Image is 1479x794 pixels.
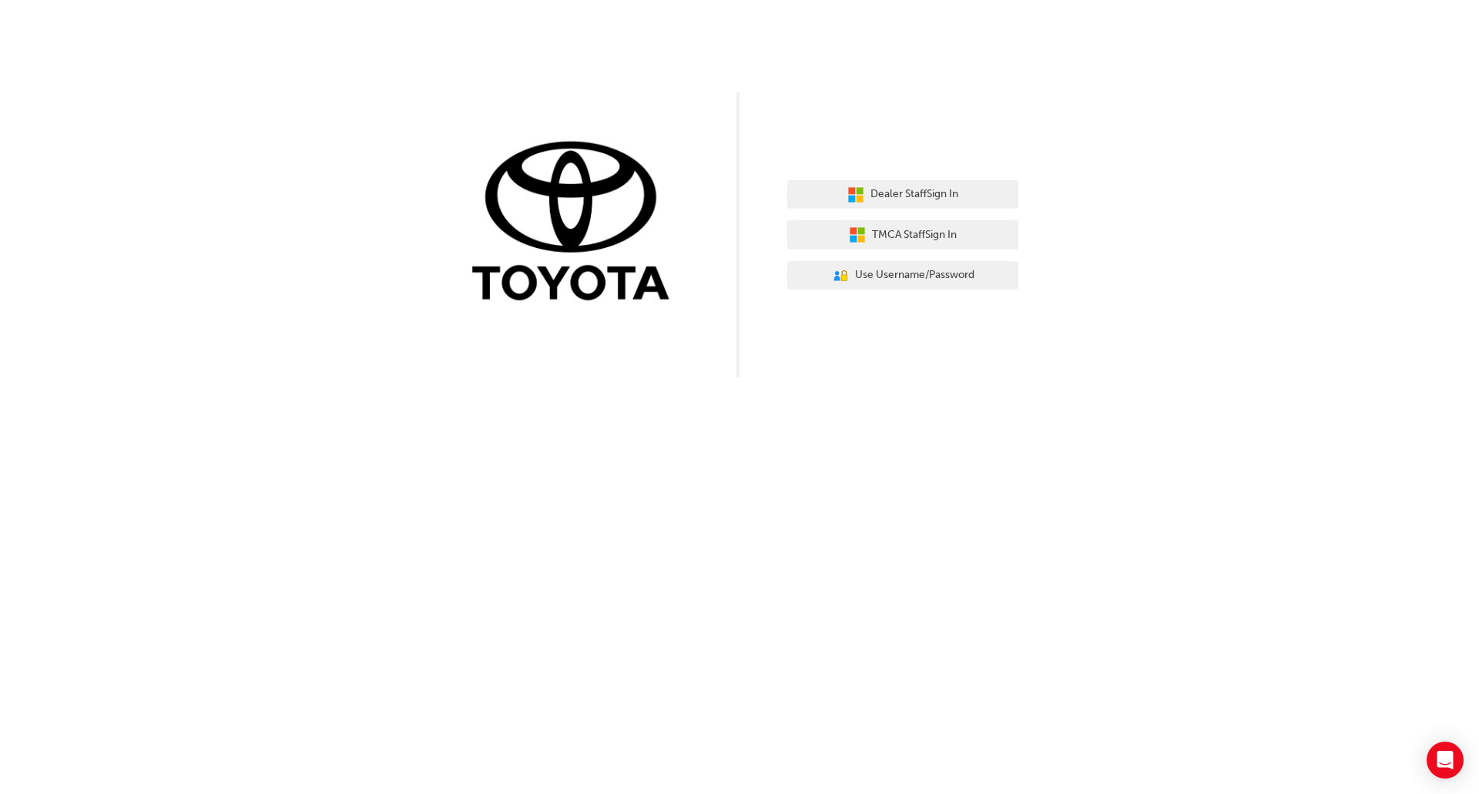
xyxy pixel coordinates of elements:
[787,261,1018,290] button: Use Username/Password
[787,180,1018,209] button: Dealer StaffSign In
[870,186,958,203] span: Dealer Staff Sign In
[855,266,974,284] span: Use Username/Password
[872,226,957,244] span: TMCA Staff Sign In
[1427,742,1464,779] div: Open Intercom Messenger
[461,138,692,308] img: Trak
[787,220,1018,250] button: TMCA StaffSign In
